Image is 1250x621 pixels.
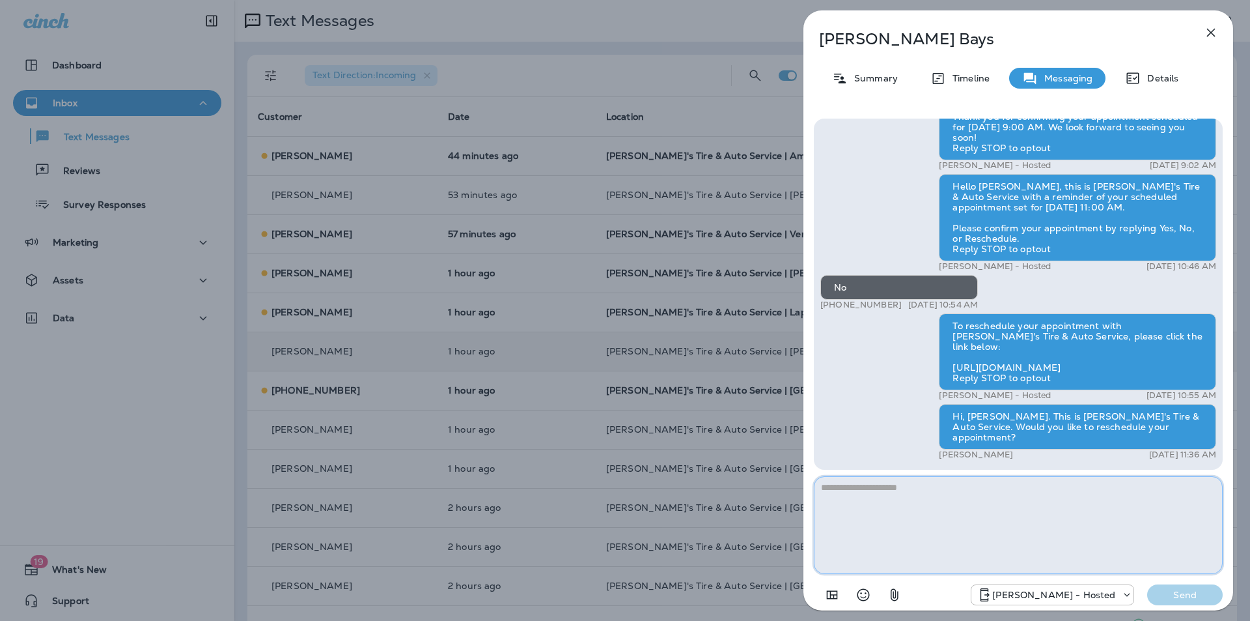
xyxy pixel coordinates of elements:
p: [DATE] 11:36 AM [1149,450,1216,460]
div: To reschedule your appointment with [PERSON_NAME]'s Tire & Auto Service, please click the link be... [939,313,1216,390]
p: [PERSON_NAME] - Hosted [939,160,1051,171]
p: Details [1141,73,1178,83]
p: [DATE] 9:02 AM [1150,160,1216,171]
div: No [820,275,978,300]
p: [DATE] 10:55 AM [1146,390,1216,401]
button: Select an emoji [850,582,876,608]
p: [PERSON_NAME] - Hosted [939,390,1051,401]
p: [DATE] 10:54 AM [908,300,978,310]
p: [DATE] 10:46 AM [1146,261,1216,272]
button: Add in a premade template [819,582,845,608]
div: Hi, [PERSON_NAME]. This is [PERSON_NAME]'s Tire & Auto Service. Would you like to reschedule your... [939,404,1216,450]
p: Messaging [1038,73,1092,83]
p: [PERSON_NAME] Bays [819,30,1174,48]
p: Timeline [946,73,990,83]
div: +1 (225) 644-3374 [971,587,1133,603]
p: Summary [848,73,898,83]
p: [PERSON_NAME] [939,450,1013,460]
div: Thank you for confirming your appointment scheduled for [DATE] 9:00 AM. We look forward to seeing... [939,104,1216,160]
p: [PERSON_NAME] - Hosted [939,261,1051,272]
p: [PERSON_NAME] - Hosted [992,590,1115,600]
div: Hello [PERSON_NAME], this is [PERSON_NAME]'s Tire & Auto Service with a reminder of your schedule... [939,174,1216,261]
p: [PHONE_NUMBER] [820,300,902,310]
